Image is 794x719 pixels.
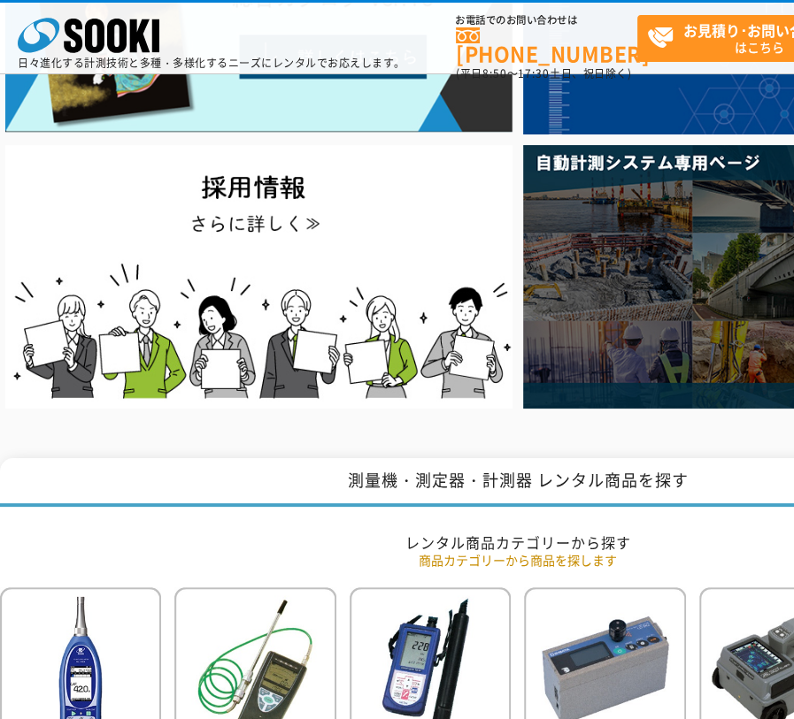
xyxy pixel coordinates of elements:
span: 8:50 [482,65,507,81]
span: (平日 ～ 土日、祝日除く) [456,65,631,81]
img: SOOKI recruit [5,145,513,409]
p: 日々進化する計測技術と多種・多様化するニーズにレンタルでお応えします。 [18,57,405,68]
span: 17:30 [518,65,550,81]
span: お電話でのお問い合わせは [456,15,637,26]
a: [PHONE_NUMBER] [456,27,637,64]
